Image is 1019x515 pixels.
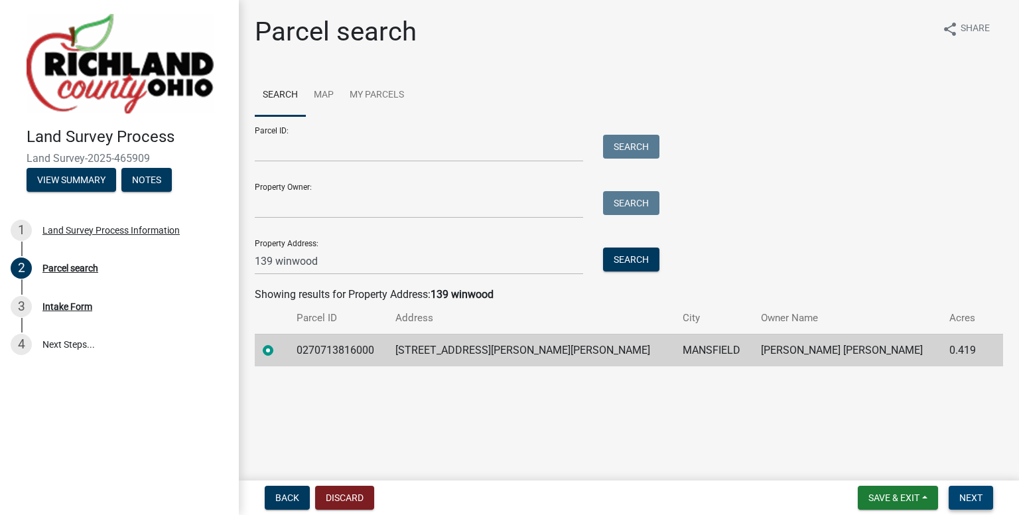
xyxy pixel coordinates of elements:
div: Parcel search [42,263,98,273]
h4: Land Survey Process [27,127,228,147]
button: Search [603,248,659,271]
button: shareShare [931,16,1000,42]
wm-modal-confirm: Notes [121,175,172,186]
td: [STREET_ADDRESS][PERSON_NAME][PERSON_NAME] [387,334,675,366]
div: 4 [11,334,32,355]
img: Richland County, Ohio [27,14,214,113]
button: Search [603,191,659,215]
i: share [942,21,958,37]
div: Intake Form [42,302,92,311]
div: Land Survey Process Information [42,226,180,235]
td: 0270713816000 [289,334,387,366]
button: Discard [315,486,374,510]
span: Land Survey-2025-465909 [27,152,212,165]
div: 2 [11,257,32,279]
th: Owner Name [753,303,941,334]
th: City [675,303,753,334]
a: Search [255,74,306,117]
td: [PERSON_NAME] [PERSON_NAME] [753,334,941,366]
div: 3 [11,296,32,317]
span: Back [275,492,299,503]
a: Map [306,74,342,117]
button: Back [265,486,310,510]
button: Notes [121,168,172,192]
button: View Summary [27,168,116,192]
td: MANSFIELD [675,334,753,366]
wm-modal-confirm: Summary [27,175,116,186]
th: Address [387,303,675,334]
button: Search [603,135,659,159]
div: 1 [11,220,32,241]
span: Share [961,21,990,37]
span: Save & Exit [868,492,919,503]
span: Next [959,492,983,503]
h1: Parcel search [255,16,417,48]
strong: 139 winwood [431,288,494,301]
button: Save & Exit [858,486,938,510]
th: Acres [941,303,986,334]
a: My Parcels [342,74,412,117]
div: Showing results for Property Address: [255,287,1003,303]
button: Next [949,486,993,510]
td: 0.419 [941,334,986,366]
th: Parcel ID [289,303,387,334]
